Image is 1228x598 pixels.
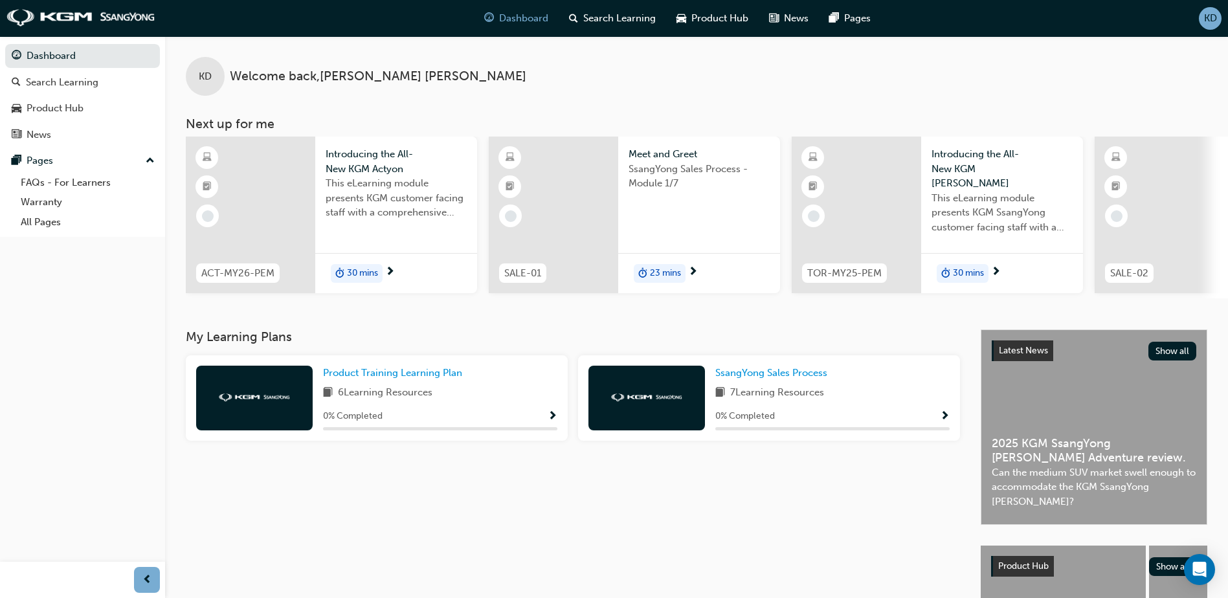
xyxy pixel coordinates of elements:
[1184,554,1215,585] div: Open Intercom Messenger
[559,5,666,32] a: search-iconSearch Learning
[819,5,881,32] a: pages-iconPages
[809,179,818,195] span: booktick-icon
[638,265,647,282] span: duration-icon
[998,560,1049,571] span: Product Hub
[385,267,395,278] span: next-icon
[829,10,839,27] span: pages-icon
[27,101,84,116] div: Product Hub
[5,44,160,68] a: Dashboard
[323,367,462,379] span: Product Training Learning Plan
[5,96,160,120] a: Product Hub
[203,149,212,166] span: learningResourceType_ELEARNING-icon
[12,77,21,89] span: search-icon
[26,75,98,90] div: Search Learning
[992,436,1196,465] span: 2025 KGM SsangYong [PERSON_NAME] Adventure review.
[992,340,1196,361] a: Latest NewsShow all
[474,5,559,32] a: guage-iconDashboard
[759,5,819,32] a: news-iconNews
[484,10,494,27] span: guage-icon
[5,149,160,173] button: Pages
[326,147,467,176] span: Introducing the All-New KGM Actyon
[142,572,152,588] span: prev-icon
[326,176,467,220] span: This eLearning module presents KGM customer facing staff with a comprehensive introduction to the...
[953,266,984,281] span: 30 mins
[186,137,477,293] a: ACT-MY26-PEMIntroducing the All-New KGM ActyonThis eLearning module presents KGM customer facing ...
[548,411,557,423] span: Show Progress
[715,367,827,379] span: SsangYong Sales Process
[650,266,681,281] span: 23 mins
[1149,557,1198,576] button: Show all
[202,210,214,222] span: learningRecordVerb_NONE-icon
[629,147,770,162] span: Meet and Greet
[5,41,160,149] button: DashboardSearch LearningProduct HubNews
[1111,179,1121,195] span: booktick-icon
[941,265,950,282] span: duration-icon
[12,50,21,62] span: guage-icon
[1110,266,1148,281] span: SALE-02
[12,103,21,115] span: car-icon
[1204,11,1217,26] span: KD
[730,385,824,401] span: 7 Learning Resources
[583,11,656,26] span: Search Learning
[844,11,871,26] span: Pages
[6,9,155,27] img: kgm
[715,409,775,424] span: 0 % Completed
[1111,149,1121,166] span: learningResourceType_ELEARNING-icon
[203,179,212,195] span: booktick-icon
[807,266,882,281] span: TOR-MY25-PEM
[932,191,1073,235] span: This eLearning module presents KGM SsangYong customer facing staff with a comprehensive introduct...
[691,11,748,26] span: Product Hub
[932,147,1073,191] span: Introducing the All-New KGM [PERSON_NAME]
[808,210,820,222] span: learningRecordVerb_NONE-icon
[981,329,1207,525] a: Latest NewsShow all2025 KGM SsangYong [PERSON_NAME] Adventure review.Can the medium SUV market sw...
[12,155,21,167] span: pages-icon
[769,10,779,27] span: news-icon
[548,408,557,425] button: Show Progress
[569,10,578,27] span: search-icon
[629,162,770,191] span: SsangYong Sales Process - Module 1/7
[715,366,832,381] a: SsangYong Sales Process
[792,137,1083,293] a: TOR-MY25-PEMIntroducing the All-New KGM [PERSON_NAME]This eLearning module presents KGM SsangYong...
[715,385,725,401] span: book-icon
[505,210,517,222] span: learningRecordVerb_NONE-icon
[16,173,160,193] a: FAQs - For Learners
[146,153,155,170] span: up-icon
[940,408,950,425] button: Show Progress
[688,267,698,278] span: next-icon
[499,11,548,26] span: Dashboard
[338,385,432,401] span: 6 Learning Resources
[991,267,1001,278] span: next-icon
[1199,7,1222,30] button: KD
[991,556,1197,577] a: Product HubShow all
[165,116,1228,131] h3: Next up for me
[940,411,950,423] span: Show Progress
[1111,210,1122,222] span: learningRecordVerb_NONE-icon
[230,69,526,84] span: Welcome back , [PERSON_NAME] [PERSON_NAME]
[504,266,541,281] span: SALE-01
[335,265,344,282] span: duration-icon
[611,393,682,402] img: kgm
[999,345,1048,356] span: Latest News
[12,129,21,141] span: news-icon
[16,192,160,212] a: Warranty
[809,149,818,166] span: learningResourceType_ELEARNING-icon
[784,11,809,26] span: News
[506,179,515,195] span: booktick-icon
[506,149,515,166] span: learningResourceType_ELEARNING-icon
[27,127,51,142] div: News
[676,10,686,27] span: car-icon
[1148,342,1197,360] button: Show all
[199,69,212,84] span: KD
[347,266,378,281] span: 30 mins
[186,329,960,344] h3: My Learning Plans
[219,393,290,402] img: kgm
[16,212,160,232] a: All Pages
[201,266,274,281] span: ACT-MY26-PEM
[323,385,333,401] span: book-icon
[489,137,780,293] a: SALE-01Meet and GreetSsangYong Sales Process - Module 1/7duration-icon23 mins
[323,409,383,424] span: 0 % Completed
[666,5,759,32] a: car-iconProduct Hub
[27,153,53,168] div: Pages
